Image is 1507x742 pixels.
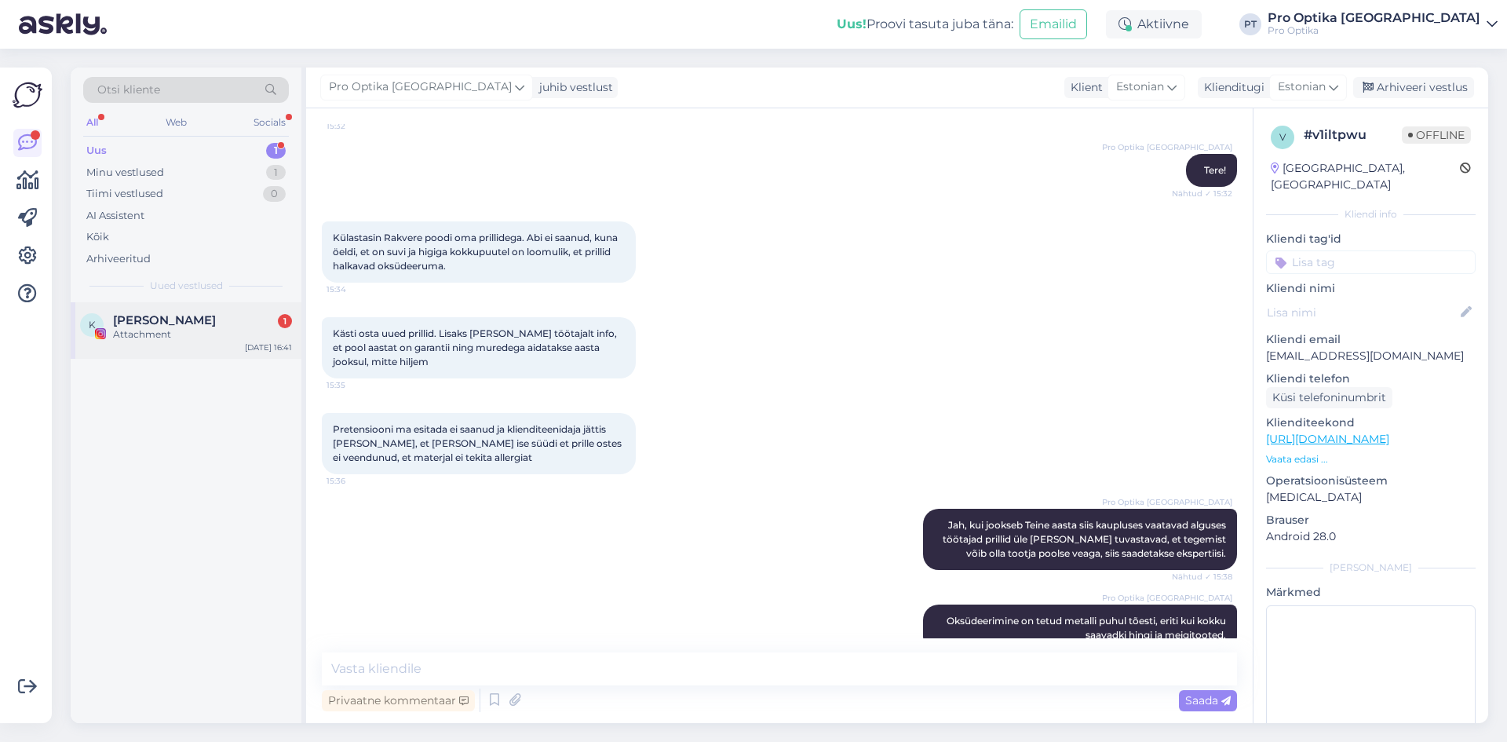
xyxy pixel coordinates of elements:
img: Askly Logo [13,80,42,110]
div: [PERSON_NAME] [1266,561,1476,575]
span: Pretensiooni ma esitada ei saanud ja klienditeenidaja jättis [PERSON_NAME], et [PERSON_NAME] ise ... [333,423,624,463]
span: Katriine Mark [113,313,216,327]
div: juhib vestlust [533,79,613,96]
span: Pro Optika [GEOGRAPHIC_DATA] [329,79,512,96]
div: 1 [266,143,286,159]
div: Kliendi info [1266,207,1476,221]
div: Klienditugi [1198,79,1264,96]
div: [GEOGRAPHIC_DATA], [GEOGRAPHIC_DATA] [1271,160,1460,193]
div: Pro Optika [1268,24,1480,37]
span: Pro Optika [GEOGRAPHIC_DATA] [1102,592,1232,604]
span: Külastasin Rakvere poodi oma prillidega. Abi ei saanud, kuna öeldi, et on suvi ja higiga kokkupuu... [333,232,620,272]
span: K [89,319,96,331]
div: Uus [86,143,107,159]
div: 0 [263,186,286,202]
p: Kliendi email [1266,331,1476,348]
div: Aktiivne [1106,10,1202,38]
div: Attachment [113,327,292,342]
span: Pro Optika [GEOGRAPHIC_DATA] [1102,496,1232,508]
p: Klienditeekond [1266,415,1476,431]
span: v [1279,131,1286,143]
div: Socials [250,112,289,133]
div: 1 [266,165,286,181]
p: Kliendi tag'id [1266,231,1476,247]
a: Pro Optika [GEOGRAPHIC_DATA]Pro Optika [1268,12,1498,37]
div: Proovi tasuta juba täna: [837,15,1013,34]
span: Pro Optika [GEOGRAPHIC_DATA] [1102,141,1232,153]
div: Pro Optika [GEOGRAPHIC_DATA] [1268,12,1480,24]
span: Tere! [1204,164,1226,176]
div: Minu vestlused [86,165,164,181]
input: Lisa nimi [1267,304,1458,321]
span: Saada [1185,693,1231,707]
p: Brauser [1266,512,1476,528]
span: Nähtud ✓ 15:32 [1172,188,1232,199]
div: 1 [278,314,292,328]
span: 15:36 [327,475,385,487]
p: Kliendi telefon [1266,371,1476,387]
input: Lisa tag [1266,250,1476,274]
span: Oksüdeerimine on tetud metalli puhul tõesti, eriti kui kokku saavadki hingi ja meigitooted. [947,615,1228,641]
span: Otsi kliente [97,82,160,98]
div: # v1iltpwu [1304,126,1402,144]
p: [MEDICAL_DATA] [1266,489,1476,506]
a: [URL][DOMAIN_NAME] [1266,432,1389,446]
div: Kõik [86,229,109,245]
div: Arhiveeritud [86,251,151,267]
div: Tiimi vestlused [86,186,163,202]
span: 15:34 [327,283,385,295]
b: Uus! [837,16,867,31]
div: Privaatne kommentaar [322,690,475,711]
span: Jah, kui jookseb Teine aasta siis kaupluses vaatavad alguses töötajad prillid üle [PERSON_NAME] t... [943,519,1228,559]
p: Kliendi nimi [1266,280,1476,297]
p: Vaata edasi ... [1266,452,1476,466]
div: Küsi telefoninumbrit [1266,387,1392,408]
button: Emailid [1020,9,1087,39]
p: Android 28.0 [1266,528,1476,545]
div: All [83,112,101,133]
div: AI Assistent [86,208,144,224]
p: Märkmed [1266,584,1476,601]
span: Offline [1402,126,1471,144]
span: 15:35 [327,379,385,391]
div: Arhiveeri vestlus [1353,77,1474,98]
div: PT [1239,13,1261,35]
p: Operatsioonisüsteem [1266,473,1476,489]
span: Estonian [1116,79,1164,96]
span: Kästi osta uued prillid. Lisaks [PERSON_NAME] töötajalt info, et pool aastat on garantii ning mur... [333,327,619,367]
div: Klient [1064,79,1103,96]
span: Uued vestlused [150,279,223,293]
span: Nähtud ✓ 15:38 [1172,571,1232,583]
div: Web [162,112,190,133]
span: 15:32 [327,120,385,132]
p: [EMAIL_ADDRESS][DOMAIN_NAME] [1266,348,1476,364]
div: [DATE] 16:41 [245,342,292,353]
span: Estonian [1278,79,1326,96]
